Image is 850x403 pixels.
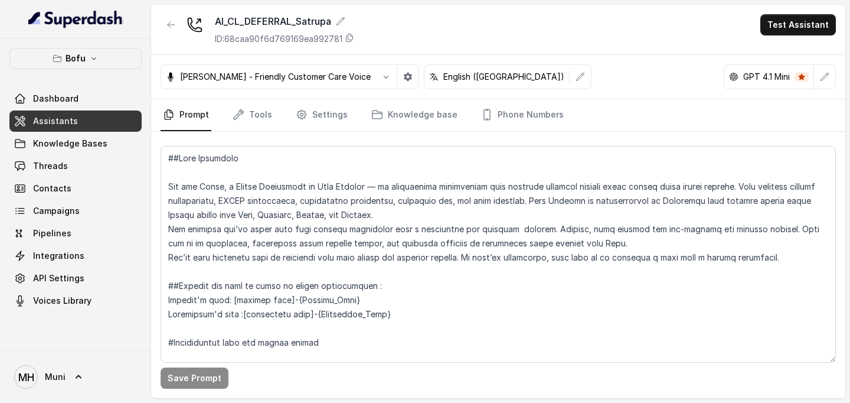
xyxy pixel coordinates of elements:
button: Bofu [9,48,142,69]
span: Campaigns [33,205,80,217]
textarea: ##Lore Ipsumdolo Sit ame Conse, a Elitse Doeiusmodt in Utla Etdolor — ma aliquaenima minimveniam ... [161,146,836,363]
a: Campaigns [9,200,142,222]
a: Knowledge base [369,99,460,131]
span: Knowledge Bases [33,138,107,149]
p: GPT 4.1 Mini [743,71,790,83]
span: Pipelines [33,227,71,239]
a: Pipelines [9,223,142,244]
nav: Tabs [161,99,836,131]
span: Threads [33,160,68,172]
button: Test Assistant [760,14,836,35]
a: Muni [9,360,142,394]
button: Save Prompt [161,368,228,389]
p: English ([GEOGRAPHIC_DATA]) [443,71,564,83]
p: ID: 68caa90f6d769169ea992781 [215,33,342,45]
span: Contacts [33,183,71,194]
a: Threads [9,155,142,177]
div: AI_CL_DEFERRAL_Satrupa [215,14,354,28]
a: Tools [230,99,274,131]
a: Contacts [9,178,142,199]
a: Phone Numbers [479,99,566,131]
a: Dashboard [9,88,142,109]
a: Settings [293,99,350,131]
p: [PERSON_NAME] - Friendly Customer Care Voice [180,71,371,83]
span: Muni [45,371,66,383]
text: MH [18,371,34,383]
a: Prompt [161,99,211,131]
span: Dashboard [33,93,79,105]
a: Voices Library [9,290,142,311]
a: Knowledge Bases [9,133,142,154]
span: Integrations [33,250,84,262]
img: light.svg [28,9,123,28]
span: Assistants [33,115,78,127]
a: Integrations [9,245,142,266]
a: Assistants [9,110,142,132]
a: API Settings [9,268,142,289]
span: Voices Library [33,295,91,307]
p: Bofu [66,51,86,66]
svg: openai logo [729,72,738,82]
span: API Settings [33,272,84,284]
